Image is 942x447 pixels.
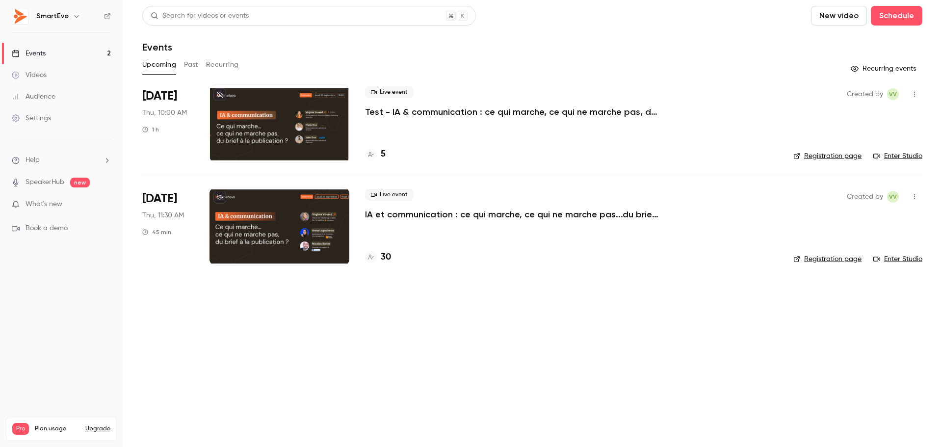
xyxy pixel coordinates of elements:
[142,187,194,265] div: Sep 25 Thu, 11:30 AM (Europe/Paris)
[36,11,69,21] h6: SmartEvo
[142,108,187,118] span: Thu, 10:00 AM
[70,178,90,187] span: new
[873,151,922,161] a: Enter Studio
[889,88,897,100] span: VV
[99,200,111,209] iframe: Noticeable Trigger
[26,199,62,210] span: What's new
[12,8,28,24] img: SmartEvo
[12,70,47,80] div: Videos
[873,254,922,264] a: Enter Studio
[142,84,194,163] div: Sep 18 Thu, 10:00 AM (Europe/Paris)
[12,113,51,123] div: Settings
[365,148,386,161] a: 5
[206,57,239,73] button: Recurring
[85,425,110,433] button: Upgrade
[793,151,862,161] a: Registration page
[142,228,171,236] div: 45 min
[151,11,249,21] div: Search for videos or events
[365,189,414,201] span: Live event
[142,57,176,73] button: Upcoming
[365,106,659,118] a: Test - IA & communication : ce qui marche, ce qui ne marche pas, du brief à la publication ?
[26,223,68,234] span: Book a demo
[365,251,391,264] a: 30
[142,88,177,104] span: [DATE]
[887,191,899,203] span: Virginie Vovard
[847,191,883,203] span: Created by
[142,210,184,220] span: Thu, 11:30 AM
[365,209,659,220] a: IA et communication : ce qui marche, ce qui ne marche pas...du brief à la publication ?
[887,88,899,100] span: Virginie Vovard
[26,155,40,165] span: Help
[12,155,111,165] li: help-dropdown-opener
[381,148,386,161] h4: 5
[26,177,64,187] a: SpeakerHub
[871,6,922,26] button: Schedule
[142,126,159,133] div: 1 h
[889,191,897,203] span: VV
[35,425,79,433] span: Plan usage
[846,61,922,77] button: Recurring events
[365,86,414,98] span: Live event
[12,92,55,102] div: Audience
[12,49,46,58] div: Events
[381,251,391,264] h4: 30
[847,88,883,100] span: Created by
[184,57,198,73] button: Past
[142,41,172,53] h1: Events
[12,423,29,435] span: Pro
[142,191,177,207] span: [DATE]
[793,254,862,264] a: Registration page
[811,6,867,26] button: New video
